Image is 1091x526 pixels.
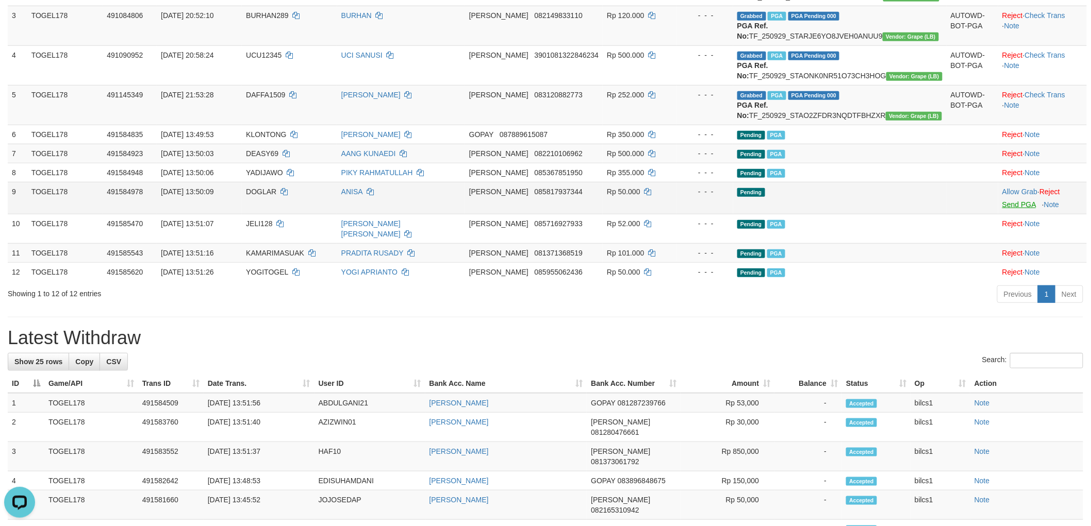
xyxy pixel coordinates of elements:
[27,6,103,45] td: TOGEL178
[8,182,27,214] td: 9
[341,188,362,196] a: ANISA
[246,51,282,59] span: UCU12345
[768,52,786,60] span: Marked by bilcs1
[469,11,528,20] span: [PERSON_NAME]
[1025,130,1040,139] a: Note
[246,249,304,257] span: KAMARIMASUAK
[846,399,877,408] span: Accepted
[607,11,644,20] span: Rp 120.000
[1055,285,1083,303] a: Next
[607,51,644,59] span: Rp 500.000
[8,45,27,85] td: 4
[767,169,785,178] span: Marked by bilcs1
[733,6,947,45] td: TF_250929_STARJE6YO8JVEH0ANUU9
[998,182,1087,214] td: ·
[911,393,970,413] td: bilcs1
[44,490,138,520] td: TOGEL178
[846,448,877,456] span: Accepted
[1002,200,1036,209] a: Send PGA
[341,51,383,59] a: UCI SANUSI
[315,471,425,490] td: EDISUHAMDANI
[788,52,840,60] span: PGA Pending
[1010,353,1083,368] input: Search:
[204,413,315,442] td: [DATE] 13:51:40
[1002,268,1023,276] a: Reject
[591,477,615,485] span: GOPAY
[842,374,911,393] th: Status: activate to sort column ascending
[161,91,213,99] span: [DATE] 21:53:28
[8,6,27,45] td: 3
[681,442,774,471] td: Rp 850,000
[44,393,138,413] td: TOGEL178
[469,168,528,177] span: [PERSON_NAME]
[315,490,425,520] td: JOJOSEDAP
[1025,149,1040,158] a: Note
[341,219,401,238] a: [PERSON_NAME] [PERSON_NAME]
[535,51,599,59] span: Copy 3901081322846234 to clipboard
[75,358,93,366] span: Copy
[681,10,729,21] div: - - -
[737,131,765,140] span: Pending
[161,11,213,20] span: [DATE] 20:52:10
[341,149,396,158] a: AANG KUNAEDI
[1025,91,1066,99] a: Check Trans
[69,353,100,370] a: Copy
[1025,51,1066,59] a: Check Trans
[911,490,970,520] td: bilcs1
[1002,188,1037,196] a: Allow Grab
[974,496,990,504] a: Note
[998,6,1087,45] td: · ·
[911,442,970,471] td: bilcs1
[106,358,121,366] span: CSV
[681,129,729,140] div: - - -
[341,11,372,20] a: BURHAN
[998,125,1087,144] td: ·
[737,12,766,21] span: Grabbed
[767,150,785,159] span: Marked by bilcs1
[8,393,44,413] td: 1
[204,471,315,490] td: [DATE] 13:48:53
[774,471,842,490] td: -
[1002,249,1023,257] a: Reject
[1025,11,1066,20] a: Check Trans
[681,167,729,178] div: - - -
[607,219,640,228] span: Rp 52.000
[970,374,1083,393] th: Action
[767,131,785,140] span: Marked by bilcs1
[947,6,998,45] td: AUTOWD-BOT-PGA
[469,188,528,196] span: [PERSON_NAME]
[535,91,583,99] span: Copy 083120882773 to clipboard
[947,45,998,85] td: AUTOWD-BOT-PGA
[974,399,990,407] a: Note
[1025,168,1040,177] a: Note
[998,85,1087,125] td: · ·
[774,413,842,442] td: -
[246,149,278,158] span: DEASY69
[161,188,213,196] span: [DATE] 13:50:09
[246,91,285,99] span: DAFFA1509
[161,168,213,177] span: [DATE] 13:50:06
[138,374,204,393] th: Trans ID: activate to sort column ascending
[774,490,842,520] td: -
[737,101,768,120] b: PGA Ref. No:
[737,220,765,229] span: Pending
[587,374,681,393] th: Bank Acc. Number: activate to sort column ascending
[1025,268,1040,276] a: Note
[535,168,583,177] span: Copy 085367851950 to clipboard
[535,249,583,257] span: Copy 081371368519 to clipboard
[974,418,990,426] a: Note
[947,85,998,125] td: AUTOWD-BOT-PGA
[618,399,666,407] span: Copy 081287239766 to clipboard
[8,125,27,144] td: 6
[246,219,272,228] span: JELI128
[4,4,35,35] button: Open LiveChat chat widget
[204,490,315,520] td: [DATE] 13:45:52
[315,442,425,471] td: HAF10
[591,428,639,436] span: Copy 081280476661 to clipboard
[535,11,583,20] span: Copy 082149833110 to clipboard
[846,477,877,486] span: Accepted
[27,85,103,125] td: TOGEL178
[246,130,286,139] span: KLONTONG
[107,149,143,158] span: 491584923
[998,214,1087,243] td: ·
